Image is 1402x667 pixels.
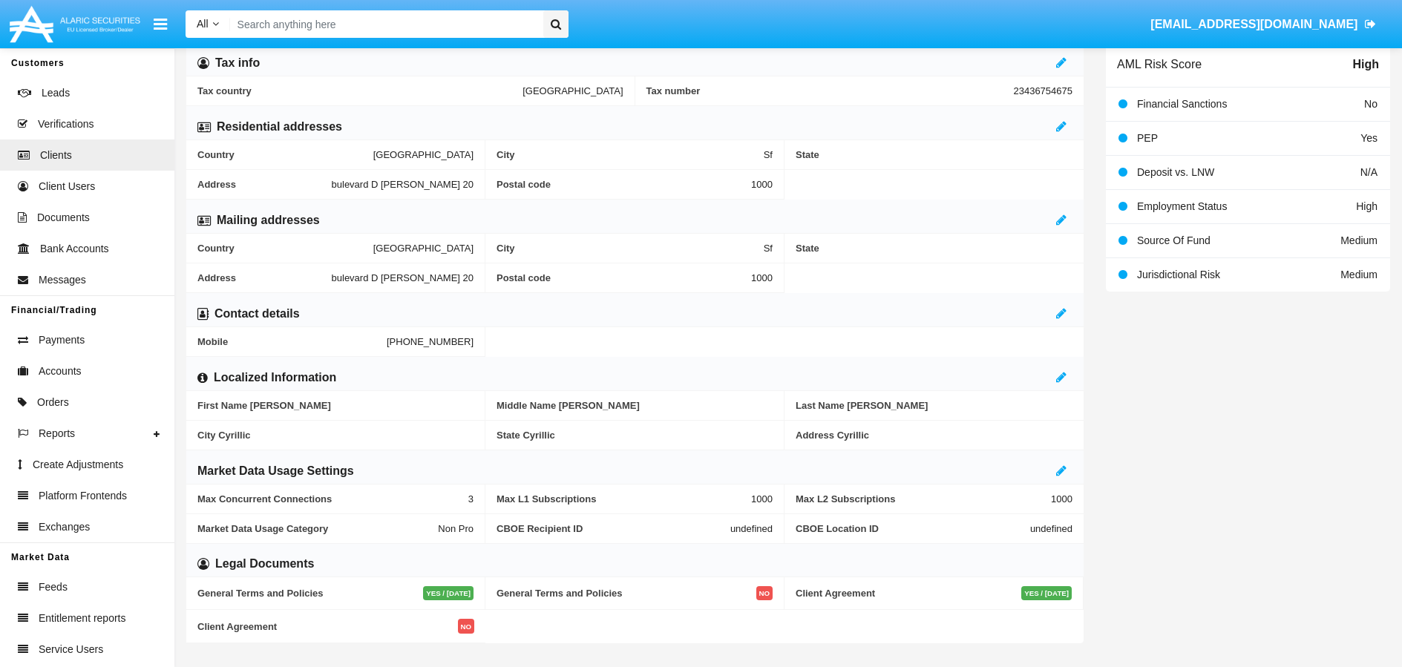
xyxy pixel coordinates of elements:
span: City [497,243,764,254]
span: 3 [468,493,474,505]
span: High [1356,200,1378,212]
span: Reports [39,426,75,441]
span: 1000 [1051,493,1072,505]
span: Verifications [38,116,94,132]
span: 23436754675 [1013,85,1072,96]
span: State [796,149,1072,160]
span: Non Pro [438,523,474,534]
span: All [197,18,209,30]
span: Feeds [39,579,68,595]
span: Bank Accounts [40,241,109,257]
h6: Tax info [215,55,260,71]
span: Payments [39,332,85,348]
span: Entitlement reports [39,611,126,626]
span: Yes [1360,132,1378,144]
span: Source Of Fund [1137,234,1211,246]
span: Sf [764,149,773,160]
span: [GEOGRAPHIC_DATA] [373,243,474,254]
h6: Mailing addresses [217,212,320,229]
span: Clients [40,148,72,163]
span: Country [197,149,373,160]
span: Max Concurrent Connections [197,493,468,505]
span: Jurisdictional Risk [1137,269,1220,280]
img: Logo image [7,2,143,46]
span: Country [197,243,373,254]
a: [EMAIL_ADDRESS][DOMAIN_NAME] [1144,4,1383,45]
span: Accounts [39,364,82,379]
span: 1000 [751,272,773,283]
span: Address Cyrillic [796,430,1072,441]
h6: Market Data Usage Settings [197,463,354,479]
span: [PHONE_NUMBER] [387,336,474,347]
span: 1000 [751,179,773,190]
span: Market Data Usage Category [197,523,438,534]
h6: Legal Documents [215,556,314,572]
span: Medium [1340,234,1378,246]
span: Financial Sanctions [1137,98,1227,110]
span: Postal code [497,272,751,283]
span: Service Users [39,642,103,657]
span: undefined [1030,523,1072,534]
span: [GEOGRAPHIC_DATA] [523,85,623,96]
a: All [186,16,230,32]
span: First Name [PERSON_NAME] [197,400,474,411]
span: Max L1 Subscriptions [497,493,751,505]
span: Platform Frontends [39,488,127,504]
span: Mobile [197,336,387,347]
span: PEP [1137,132,1158,144]
span: State [796,243,1072,254]
span: Medium [1340,269,1378,280]
span: No [1364,98,1378,110]
h6: Residential addresses [217,119,342,135]
span: Client Agreement [197,619,458,634]
span: Yes / [DATE] [423,586,474,601]
span: N/A [1360,166,1378,178]
span: Last Name [PERSON_NAME] [796,400,1072,411]
span: Postal code [497,179,751,190]
span: Max L2 Subscriptions [796,493,1051,505]
span: Create Adjustments [33,457,123,473]
span: Exchanges [39,519,90,535]
span: City [497,149,764,160]
span: Tax number [646,85,1014,96]
span: Middle Name [PERSON_NAME] [497,400,773,411]
span: Messages [39,272,86,288]
span: Sf [764,243,773,254]
span: Leads [42,85,70,101]
span: Documents [37,210,90,226]
span: Orders [37,395,69,410]
h6: AML Risk Score [1117,57,1202,71]
span: State Cyrillic [497,430,773,441]
span: undefined [730,523,773,534]
span: bulevard D [PERSON_NAME] 20 [332,179,474,190]
span: No [756,586,773,601]
input: Search [230,10,539,38]
span: CBOE Location ID [796,523,1030,534]
span: Address [197,179,332,190]
h6: Localized Information [214,369,336,386]
span: [EMAIL_ADDRESS][DOMAIN_NAME] [1150,18,1357,30]
span: Address [197,272,332,283]
span: [GEOGRAPHIC_DATA] [373,149,474,160]
span: Employment Status [1137,200,1227,212]
span: Client Agreement [796,586,1021,601]
span: Tax country [197,85,523,96]
span: General Terms and Policies [497,586,756,601]
span: 1000 [751,493,773,505]
span: Yes / [DATE] [1021,586,1072,601]
h6: Contact details [214,306,300,322]
span: Deposit vs. LNW [1137,166,1214,178]
span: Client Users [39,179,95,194]
span: High [1352,56,1379,73]
span: General Terms and Policies [197,586,423,601]
span: CBOE Recipient ID [497,523,730,534]
span: No [458,619,474,634]
span: City Cyrillic [197,430,474,441]
span: bulevard D [PERSON_NAME] 20 [332,272,474,283]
